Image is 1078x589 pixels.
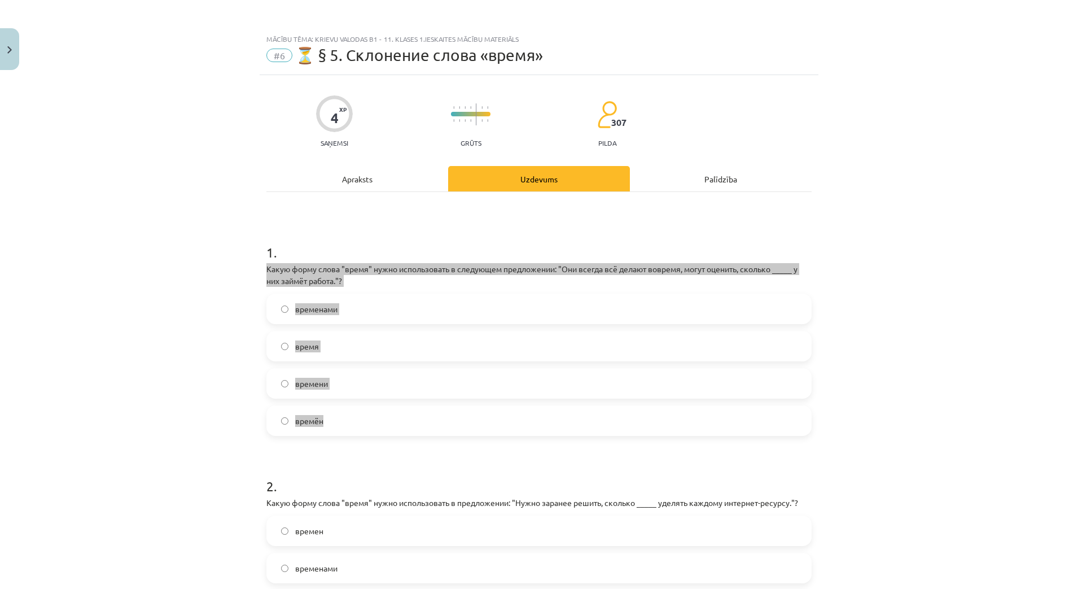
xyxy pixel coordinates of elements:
img: icon-short-line-57e1e144782c952c97e751825c79c345078a6d821885a25fce030b3d8c18986b.svg [470,119,471,122]
span: XP [339,106,347,112]
input: время [281,343,288,350]
span: время [295,341,319,352]
input: временами [281,565,288,572]
span: 307 [611,117,626,128]
div: Palīdzība [630,166,812,191]
img: icon-short-line-57e1e144782c952c97e751825c79c345078a6d821885a25fce030b3d8c18986b.svg [453,119,454,122]
div: Mācību tēma: Krievu valodas b1 - 11. klases 1.ieskaites mācību materiāls [266,35,812,43]
span: времён [295,415,323,427]
img: icon-short-line-57e1e144782c952c97e751825c79c345078a6d821885a25fce030b3d8c18986b.svg [487,106,488,109]
p: Какую форму слова "время" нужно использовать в следующем предложении: "Они всегда всё делают вовр... [266,263,812,287]
img: icon-close-lesson-0947bae3869378f0d4975bcd49f059093ad1ed9edebbc8119c70593378902aed.svg [7,46,12,54]
input: времён [281,417,288,425]
img: icon-short-line-57e1e144782c952c97e751825c79c345078a6d821885a25fce030b3d8c18986b.svg [459,119,460,122]
img: icon-short-line-57e1e144782c952c97e751825c79c345078a6d821885a25fce030b3d8c18986b.svg [481,106,483,109]
input: временами [281,306,288,313]
span: временами [295,562,338,574]
div: 4 [331,110,339,126]
img: students-c634bb4e5e11cddfef0936a35e636f08e4e9abd3cc4e673bd6f9a4125e45ecb1.svg [597,101,617,129]
span: ⏳ § 5. Склонение слова «время» [295,46,543,64]
div: Apraksts [266,166,448,191]
span: временами [295,303,338,315]
div: Uzdevums [448,166,630,191]
h1: 1 . [266,225,812,260]
input: времени [281,380,288,387]
p: pilda [598,139,616,147]
input: времен [281,527,288,535]
img: icon-short-line-57e1e144782c952c97e751825c79c345078a6d821885a25fce030b3d8c18986b.svg [459,106,460,109]
img: icon-short-line-57e1e144782c952c97e751825c79c345078a6d821885a25fce030b3d8c18986b.svg [464,119,466,122]
p: Saņemsi [316,139,353,147]
img: icon-short-line-57e1e144782c952c97e751825c79c345078a6d821885a25fce030b3d8c18986b.svg [470,106,471,109]
span: #6 [266,49,292,62]
h1: 2 . [266,459,812,494]
span: времен [295,525,323,537]
p: Grūts [461,139,481,147]
img: icon-long-line-d9ea69661e0d244f92f715978eff75569469978d946b2353a9bb055b3ed8787d.svg [476,103,477,125]
span: времени [295,378,328,390]
img: icon-short-line-57e1e144782c952c97e751825c79c345078a6d821885a25fce030b3d8c18986b.svg [481,119,483,122]
img: icon-short-line-57e1e144782c952c97e751825c79c345078a6d821885a25fce030b3d8c18986b.svg [464,106,466,109]
img: icon-short-line-57e1e144782c952c97e751825c79c345078a6d821885a25fce030b3d8c18986b.svg [487,119,488,122]
p: Какую форму слова "время" нужно использовать в предложении: "Нужно заранее решить, сколько _____ ... [266,497,812,509]
img: icon-short-line-57e1e144782c952c97e751825c79c345078a6d821885a25fce030b3d8c18986b.svg [453,106,454,109]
